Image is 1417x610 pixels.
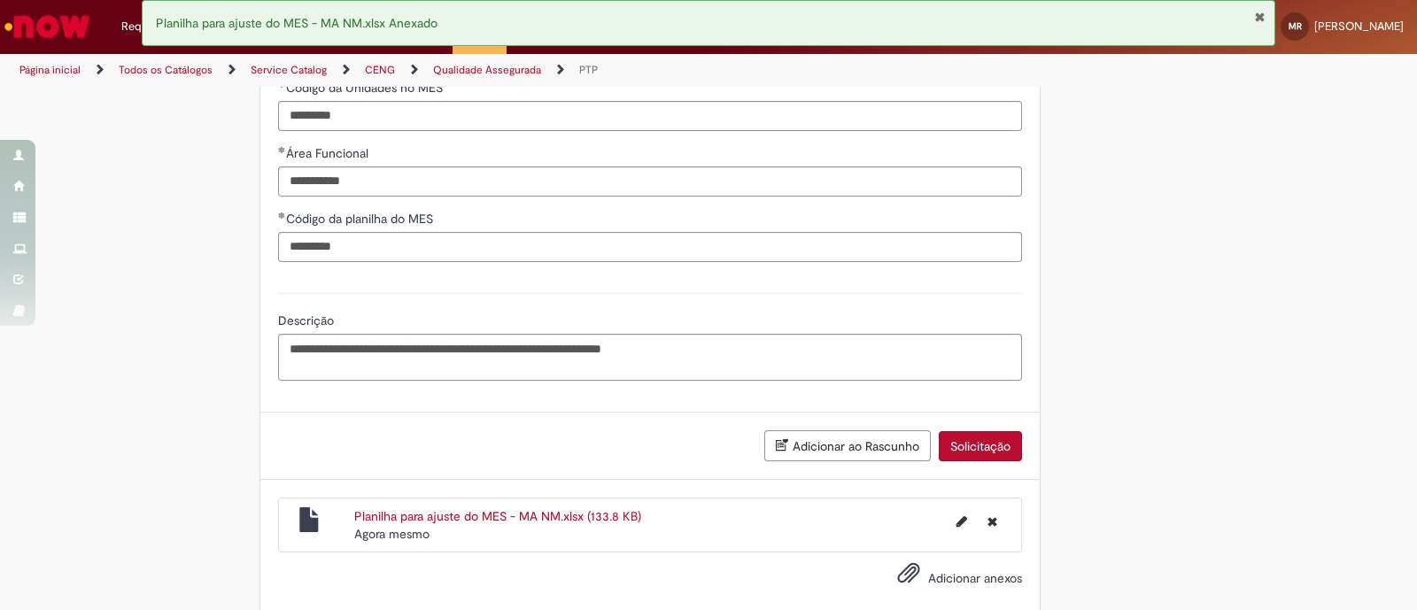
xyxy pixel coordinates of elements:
[286,145,372,161] span: Área Funcional
[278,81,286,88] span: Obrigatório Preenchido
[928,571,1022,587] span: Adicionar anexos
[278,313,337,328] span: Descrição
[278,101,1022,131] input: Código da Unidades no MES
[278,212,286,219] span: Obrigatório Preenchido
[121,18,183,35] span: Requisições
[354,526,430,542] time: 29/09/2025 12:43:02
[278,232,1022,262] input: Código da planilha do MES
[354,526,430,542] span: Agora mesmo
[278,166,1022,197] input: Área Funcional
[286,80,446,96] span: Código da Unidades no MES
[1254,10,1266,24] button: Fechar Notificação
[2,9,93,44] img: ServiceNow
[13,54,932,87] ul: Trilhas de página
[946,507,978,536] button: Editar nome de arquivo Planilha para ajuste do MES - MA NM.xlsx
[1289,20,1302,32] span: MR
[893,557,925,598] button: Adicionar anexos
[19,63,81,77] a: Página inicial
[278,146,286,153] span: Obrigatório Preenchido
[977,507,1008,536] button: Excluir Planilha para ajuste do MES - MA NM.xlsx
[354,508,641,524] a: Planilha para ajuste do MES - MA NM.xlsx (133.8 KB)
[286,211,437,227] span: Código da planilha do MES
[251,63,327,77] a: Service Catalog
[1314,19,1404,34] span: [PERSON_NAME]
[156,15,437,31] span: Planilha para ajuste do MES - MA NM.xlsx Anexado
[939,431,1022,461] button: Solicitação
[278,334,1022,382] textarea: Descrição
[579,63,598,77] a: PTP
[365,63,395,77] a: CENG
[764,430,931,461] button: Adicionar ao Rascunho
[119,63,213,77] a: Todos os Catálogos
[433,63,541,77] a: Qualidade Assegurada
